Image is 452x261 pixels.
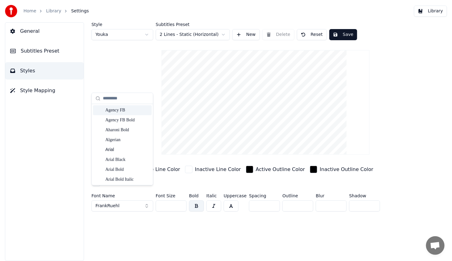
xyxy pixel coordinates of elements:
[127,165,181,174] button: Active Line Color
[46,8,61,14] a: Library
[316,194,347,198] label: Blur
[105,107,149,113] div: Agency FB
[5,5,17,17] img: youka
[20,87,55,94] span: Style Mapping
[297,29,327,40] button: Reset
[320,166,373,173] div: Inactive Outline Color
[329,29,357,40] button: Save
[20,67,35,75] span: Styles
[309,165,374,174] button: Inactive Outline Color
[195,166,241,173] div: Inactive Line Color
[21,47,59,55] span: Subtitles Preset
[91,22,153,27] label: Style
[105,166,149,173] div: Arial Bold
[232,29,260,40] button: New
[91,194,153,198] label: Font Name
[105,137,149,143] div: Algerian
[5,42,84,60] button: Subtitles Preset
[156,194,187,198] label: Font Size
[138,166,180,173] div: Active Line Color
[206,194,221,198] label: Italic
[256,166,305,173] div: Active Outline Color
[105,176,149,182] div: Arial Bold Italic
[426,236,445,255] div: פתח צ'אט
[105,156,149,163] div: Arial Black
[5,23,84,40] button: General
[156,22,230,27] label: Subtitles Preset
[23,8,36,14] a: Home
[20,28,40,35] span: General
[282,194,313,198] label: Outline
[224,194,247,198] label: Uppercase
[23,8,89,14] nav: breadcrumb
[71,8,89,14] span: Settings
[105,117,149,123] div: Agency FB Bold
[249,194,280,198] label: Spacing
[5,62,84,79] button: Styles
[245,165,306,174] button: Active Outline Color
[105,147,149,153] div: Arial
[184,165,242,174] button: Inactive Line Color
[414,6,447,17] button: Library
[189,194,204,198] label: Bold
[95,203,120,209] span: FrankRuehl
[5,82,84,99] button: Style Mapping
[105,127,149,133] div: Aharoni Bold
[349,194,380,198] label: Shadow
